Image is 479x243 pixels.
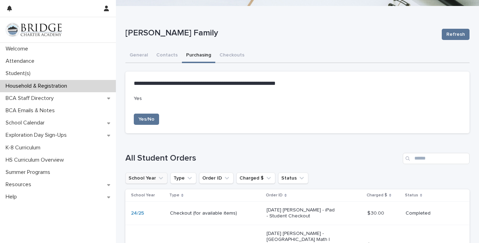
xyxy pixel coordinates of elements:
[125,173,168,184] button: School Year
[442,29,470,40] button: Refresh
[3,169,56,176] p: Summer Programs
[125,153,400,163] h1: All Student Orders
[3,144,46,151] p: K-8 Curriculum
[182,48,215,63] button: Purchasing
[152,48,182,63] button: Contacts
[199,173,234,184] button: Order ID
[3,70,36,77] p: Student(s)
[367,209,386,216] p: $ 30.00
[3,46,34,52] p: Welcome
[406,210,458,216] p: Completed
[3,194,22,200] p: Help
[367,191,387,199] p: Charged $
[446,31,465,38] span: Refresh
[6,23,62,37] img: V1C1m3IdTEidaUdm9Hs0
[403,153,470,164] input: Search
[236,173,275,184] button: Charged $
[131,191,155,199] p: School Year
[3,95,59,102] p: BCA Staff Directory
[3,58,40,65] p: Attendance
[215,48,249,63] button: Checkouts
[267,207,337,219] p: [DATE] [PERSON_NAME] - iPad - Student Checkout
[131,210,144,216] a: 24/25
[3,83,73,89] p: Household & Registration
[405,191,418,199] p: Status
[170,173,196,184] button: Type
[138,116,155,123] span: Yes/No
[125,202,470,225] tr: 24/25 Checkout (for available items)[DATE] [PERSON_NAME] - iPad - Student Checkout$ 30.00$ 30.00 ...
[169,191,179,199] p: Type
[278,173,308,184] button: Status
[3,181,37,188] p: Resources
[3,132,72,139] p: Exploration Day Sign-Ups
[266,191,283,199] p: Order ID
[170,210,240,216] p: Checkout (for available items)
[125,48,152,63] button: General
[134,95,461,102] p: Yes
[3,120,50,126] p: School Calendar
[134,114,159,125] button: Yes/No
[125,28,436,38] p: [PERSON_NAME] Family
[3,107,60,114] p: BCA Emails & Notes
[3,157,70,163] p: HS Curriculum Overview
